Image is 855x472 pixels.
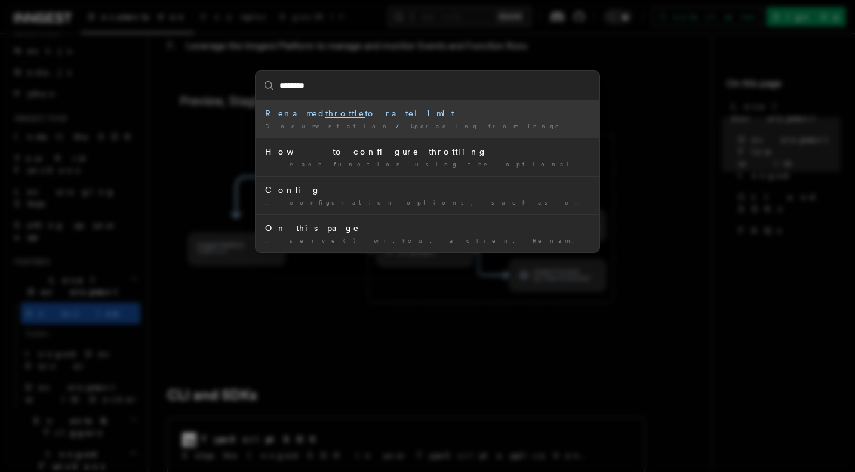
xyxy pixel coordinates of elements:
div: … serve() without a client Renamed to rateLimit Migrating … [265,236,590,245]
div: How to configure throttling [265,146,590,158]
span: / [396,122,406,129]
div: On this page [265,222,590,234]
mark: throttle [325,109,365,118]
div: … each function using the optional parameter. The options directly … [265,160,590,169]
div: Renamed to rateLimit [265,107,590,119]
div: … configuration options, such as concurrency, , debounce, rateLimit, priority … [265,198,590,207]
span: Upgrading from Inngest SDK v1 to v2 [411,122,718,129]
span: Documentation [265,122,391,129]
div: Config [265,184,590,196]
